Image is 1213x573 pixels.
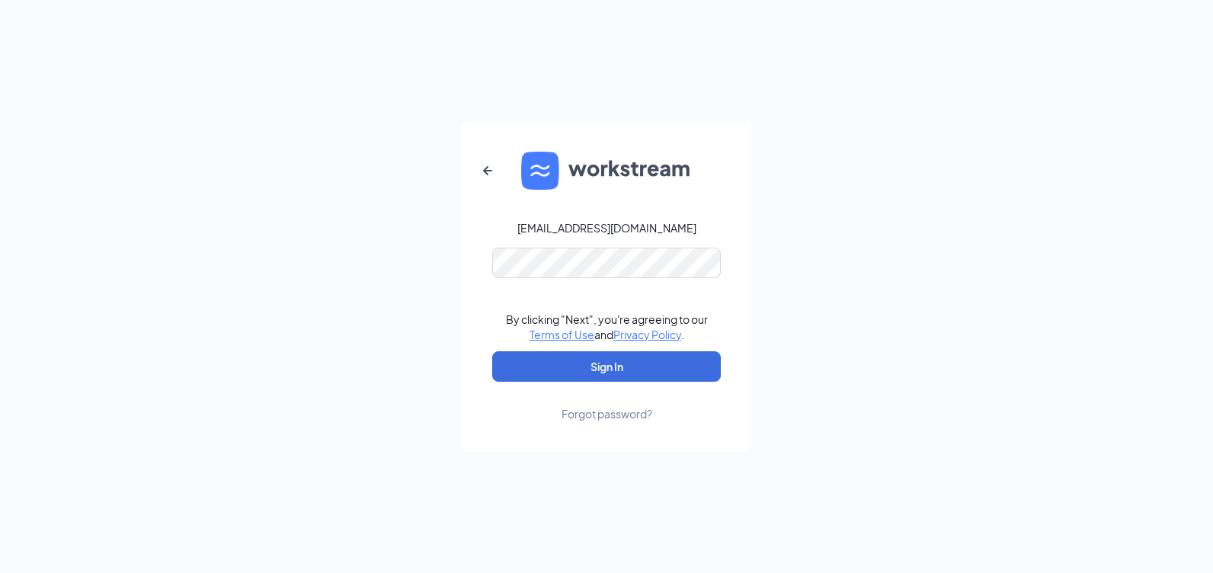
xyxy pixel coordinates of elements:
[506,312,708,342] div: By clicking "Next", you're agreeing to our and .
[562,382,652,421] a: Forgot password?
[517,220,696,235] div: [EMAIL_ADDRESS][DOMAIN_NAME]
[530,328,594,341] a: Terms of Use
[562,406,652,421] div: Forgot password?
[492,351,721,382] button: Sign In
[613,328,681,341] a: Privacy Policy
[469,152,506,189] button: ArrowLeftNew
[521,152,692,190] img: WS logo and Workstream text
[478,162,497,180] svg: ArrowLeftNew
